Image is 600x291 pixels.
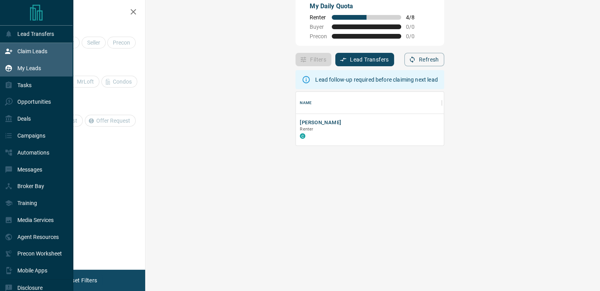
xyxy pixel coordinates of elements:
span: Renter [300,127,313,132]
span: 4 / 8 [406,14,423,21]
div: Lead follow-up required before claiming next lead [315,73,437,87]
span: Buyer [310,24,327,30]
div: Name [300,92,312,114]
button: Refresh [404,53,444,66]
p: My Daily Quota [310,2,423,11]
button: Lead Transfers [335,53,394,66]
span: 0 / 0 [406,24,423,30]
button: Reset Filters [60,274,102,287]
button: [PERSON_NAME] [300,119,341,127]
span: 0 / 0 [406,33,423,39]
span: Renter [310,14,327,21]
div: Name [296,92,442,114]
span: Precon [310,33,327,39]
h2: Filters [25,8,137,17]
div: condos.ca [300,133,305,139]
